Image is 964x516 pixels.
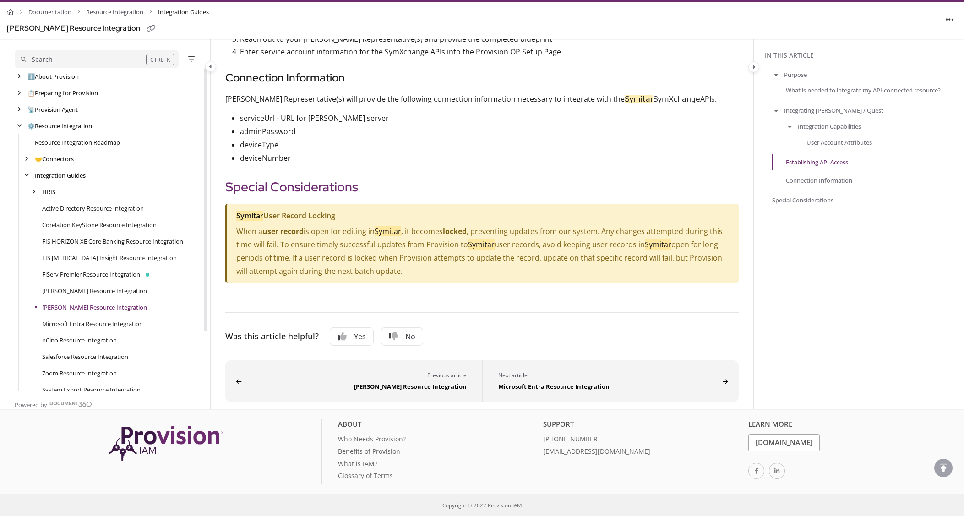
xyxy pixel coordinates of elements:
[748,434,820,451] a: [DOMAIN_NAME]
[42,220,157,229] a: Corelation KeyStone Resource Integration
[772,70,780,80] button: arrow
[245,371,467,380] div: Previous article
[786,121,794,131] button: arrow
[42,237,183,246] a: FIS HORIZON XE Core Banking Resource Integration
[27,72,35,81] span: ℹ️
[15,89,24,98] div: arrow
[7,22,140,35] div: [PERSON_NAME] Resource Integration
[543,419,741,434] div: Support
[42,303,147,312] a: Jack Henry Symitar Resource Integration
[245,380,467,391] div: [PERSON_NAME] Resource Integration
[186,54,197,65] button: Filter
[42,385,141,394] a: System Export Resource Integration
[625,95,653,103] mark: Symitar
[240,45,739,59] p: Enter service account information for the SymXchange APIs into the Provision OP Setup Page.
[42,336,117,345] a: nCino Resource Integration
[42,253,177,262] a: FIS IBS Insight Resource Integration
[225,70,739,86] h3: Connection Information
[543,446,741,459] a: [EMAIL_ADDRESS][DOMAIN_NAME]
[86,5,143,19] a: Resource Integration
[798,122,861,131] a: Integration Capabilities
[49,402,92,407] img: Document360
[236,209,730,223] p: User Record Locking
[240,152,739,165] p: deviceNumber
[765,50,960,60] div: In this article
[468,239,495,250] mark: Symitar
[35,155,42,163] span: 🤝
[15,122,24,130] div: arrow
[806,137,872,147] a: User Account Attributes
[225,177,739,196] h2: Special Considerations
[338,446,536,459] a: Benefits of Provision
[225,330,319,343] div: Was this article helpful?
[748,61,759,72] button: Category toggle
[240,138,739,152] p: deviceType
[29,188,38,196] div: arrow
[236,225,730,277] p: When a is open for editing in , it becomes , preventing updates from our system. Any changes atte...
[15,398,92,409] a: Powered by Document360 - opens in a new tab
[772,105,780,115] button: arrow
[786,157,848,166] a: Establishing API Access
[27,105,78,114] a: Provision Agent
[35,138,120,147] a: Resource Integration Roadmap
[27,89,35,97] span: 📋
[7,5,14,19] a: Home
[22,155,31,163] div: arrow
[338,434,536,446] a: Who Needs Provision?
[15,50,179,68] button: Search
[35,154,74,163] a: Connectors
[27,88,98,98] a: Preparing for Provision
[498,371,719,380] div: Next article
[27,122,35,130] span: ⚙️
[42,286,147,295] a: Jack Henry SilverLake Resource Integration
[772,196,833,205] a: Special Considerations
[330,327,374,346] button: Yes
[42,187,55,196] a: HRIS
[27,72,79,81] a: About Provision
[443,226,467,236] strong: locked
[42,204,144,213] a: Active Directory Resource Integration
[338,419,536,434] div: About
[381,327,423,346] button: No
[240,112,739,125] p: serviceUrl - URL for [PERSON_NAME] server
[748,419,947,434] div: Learn More
[28,5,71,19] a: Documentation
[236,211,263,221] mark: Symitar
[934,459,953,477] div: scroll to top
[42,270,140,279] a: FiServ Premier Resource Integration
[543,434,741,446] a: [PHONE_NUMBER]
[42,369,117,378] a: Zoom Resource Integration
[35,171,86,180] a: Integration Guides
[262,226,304,236] strong: user record
[42,352,128,361] a: Salesforce Resource Integration
[784,70,807,79] a: Purpose
[32,54,53,65] div: Search
[240,125,739,138] p: adminPassword
[784,106,883,115] a: Integrating [PERSON_NAME] / Quest
[375,226,401,236] mark: Symitar
[27,105,35,114] span: 📡
[225,93,739,104] p: [PERSON_NAME] Representative(s) will provide the following connection information necessary to in...
[109,426,223,461] img: Provision IAM Onboarding Platform
[22,171,31,180] div: arrow
[144,22,158,36] button: Copy link of
[205,61,216,72] button: Category toggle
[786,176,852,185] a: Connection Information
[146,54,174,65] div: CTRL+K
[338,459,536,471] a: What is IAM?
[942,12,957,27] button: Article more options
[42,319,143,328] a: Microsoft Entra Resource Integration
[786,86,941,95] a: What is needed to integrate my API-connected resource?
[158,5,209,19] span: Integration Guides
[240,33,739,46] p: Reach out to your [PERSON_NAME] Representative(s) and provide the completed blueprint
[482,360,739,402] button: Microsoft Entra Resource Integration
[15,105,24,114] div: arrow
[225,360,482,402] button: Jack Henry SilverLake Resource Integration
[27,121,92,130] a: Resource Integration
[15,400,47,409] span: Powered by
[15,72,24,81] div: arrow
[645,239,671,250] mark: Symitar
[338,471,536,483] a: Glossary of Terms
[498,380,719,391] div: Microsoft Entra Resource Integration
[625,95,700,103] span: SymXchange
